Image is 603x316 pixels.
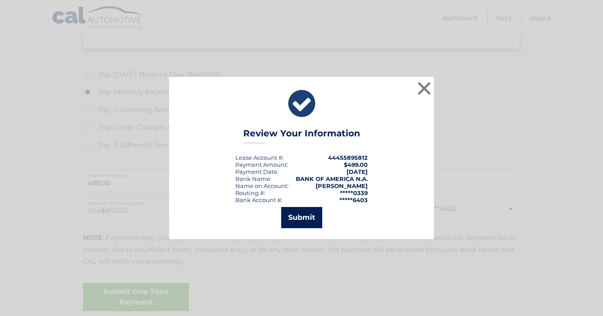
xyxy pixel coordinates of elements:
[243,128,360,143] h3: Review Your Information
[344,161,368,168] span: $499.00
[235,161,288,168] div: Payment Amount:
[235,182,289,189] div: Name on Account:
[415,79,433,97] button: ×
[235,168,277,175] span: Payment Date
[235,189,265,196] div: Routing #:
[316,182,368,189] strong: [PERSON_NAME]
[347,168,368,175] span: [DATE]
[281,207,322,228] button: Submit
[235,175,271,182] div: Bank Name:
[235,196,283,203] div: Bank Account #:
[328,154,368,161] strong: 44455895812
[296,175,368,182] strong: BANK OF AMERICA N.A.
[235,168,279,175] div: :
[235,154,284,161] div: Lease Account #:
